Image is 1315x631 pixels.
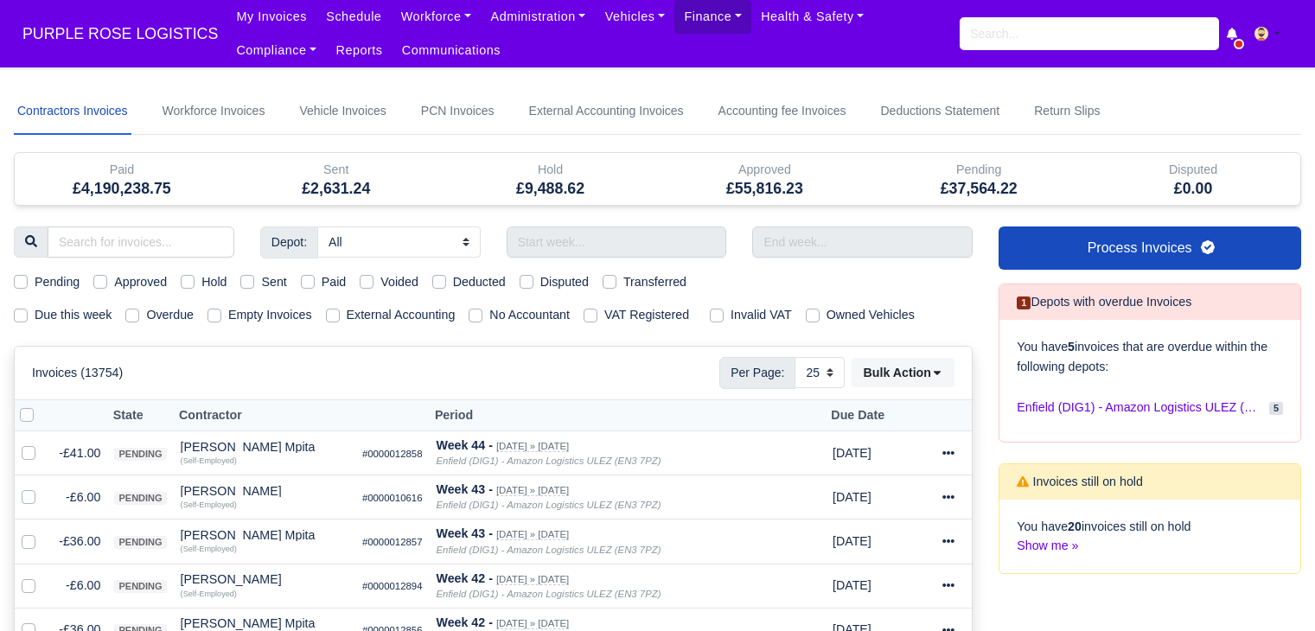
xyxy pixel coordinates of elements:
[107,399,173,431] th: State
[1099,180,1287,198] h5: £0.00
[999,226,1301,270] a: Process Invoices
[326,34,392,67] a: Reports
[456,180,645,198] h5: £9,488.62
[833,490,871,504] span: 1 month from now
[670,180,859,198] h5: £55,816.23
[456,160,645,180] div: Hold
[999,500,1300,574] div: You have invoices still on hold
[362,493,423,503] small: #0000010616
[1017,539,1078,552] a: Show me »
[436,589,661,599] i: Enfield (DIG1) - Amazon Logistics ULEZ (EN3 7PZ)
[114,448,166,461] span: pending
[35,272,80,292] label: Pending
[429,399,825,431] th: Period
[347,305,456,325] label: External Accounting
[540,272,589,292] label: Disputed
[181,441,348,453] div: [PERSON_NAME] Mpita
[884,180,1073,198] h5: £37,564.22
[1017,296,1031,309] span: 1
[181,573,348,585] div: [PERSON_NAME]
[496,485,569,496] small: [DATE] » [DATE]
[436,545,661,555] i: Enfield (DIG1) - Amazon Logistics ULEZ (EN3 7PZ)
[181,500,237,509] small: (Self-Employed)
[181,545,237,553] small: (Self-Employed)
[852,358,954,387] button: Bulk Action
[181,590,237,598] small: (Self-Employed)
[1017,295,1191,309] h6: Depots with overdue Invoices
[657,153,871,205] div: Approved
[1086,153,1300,205] div: Disputed
[14,16,227,51] span: PURPLE ROSE LOGISTICS
[201,272,227,292] label: Hold
[261,272,286,292] label: Sent
[242,160,431,180] div: Sent
[1017,391,1283,424] a: Enfield (DIG1) - Amazon Logistics ULEZ (EN3 7PZ) 5
[871,153,1086,205] div: Pending
[670,160,859,180] div: Approved
[260,226,318,258] span: Depot:
[1017,475,1143,489] h6: Invoices still on hold
[1031,88,1103,135] a: Return Slips
[436,571,492,585] strong: Week 42 -
[1068,340,1075,354] strong: 5
[418,88,498,135] a: PCN Invoices
[496,441,569,452] small: [DATE] » [DATE]
[229,153,444,205] div: Sent
[174,399,355,431] th: Contractor
[146,305,194,325] label: Overdue
[436,500,661,510] i: Enfield (DIG1) - Amazon Logistics ULEZ (EN3 7PZ)
[489,305,570,325] label: No Accountant
[731,305,792,325] label: Invalid VAT
[181,529,348,541] div: [PERSON_NAME] Mpita
[496,574,569,585] small: [DATE] » [DATE]
[833,534,871,548] span: 1 month from now
[49,431,107,475] td: -£41.00
[362,449,423,459] small: #0000012858
[114,272,167,292] label: Approved
[322,272,347,292] label: Paid
[181,617,348,629] div: [PERSON_NAME] Mpita
[1017,337,1283,377] p: You have invoices that are overdue within the following depots:
[453,272,506,292] label: Deducted
[877,88,1003,135] a: Deductions Statement
[1269,402,1283,415] span: 5
[159,88,269,135] a: Workforce Invoices
[227,34,326,67] a: Compliance
[752,226,973,258] input: End week...
[827,305,915,325] label: Owned Vehicles
[114,492,166,505] span: pending
[833,578,871,592] span: 1 month from now
[362,537,423,547] small: #0000012857
[960,17,1219,50] input: Search...
[181,456,237,465] small: (Self-Employed)
[49,519,107,564] td: -£36.00
[436,482,492,496] strong: Week 43 -
[623,272,686,292] label: Transferred
[28,160,216,180] div: Paid
[296,88,389,135] a: Vehicle Invoices
[833,446,871,460] span: 1 month from now
[715,88,850,135] a: Accounting fee Invoices
[242,180,431,198] h5: £2,631.24
[48,226,234,258] input: Search for invoices...
[496,618,569,629] small: [DATE] » [DATE]
[436,615,492,629] strong: Week 42 -
[436,438,492,452] strong: Week 44 -
[15,153,229,205] div: Paid
[114,536,166,549] span: pending
[496,529,569,540] small: [DATE] » [DATE]
[380,272,418,292] label: Voided
[526,88,687,135] a: External Accounting Invoices
[826,399,916,431] th: Due Date
[436,526,492,540] strong: Week 43 -
[114,580,166,593] span: pending
[181,485,348,497] div: [PERSON_NAME]
[49,475,107,519] td: -£6.00
[507,226,727,258] input: Start week...
[14,17,227,51] a: PURPLE ROSE LOGISTICS
[1017,398,1262,417] span: Enfield (DIG1) - Amazon Logistics ULEZ (EN3 7PZ)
